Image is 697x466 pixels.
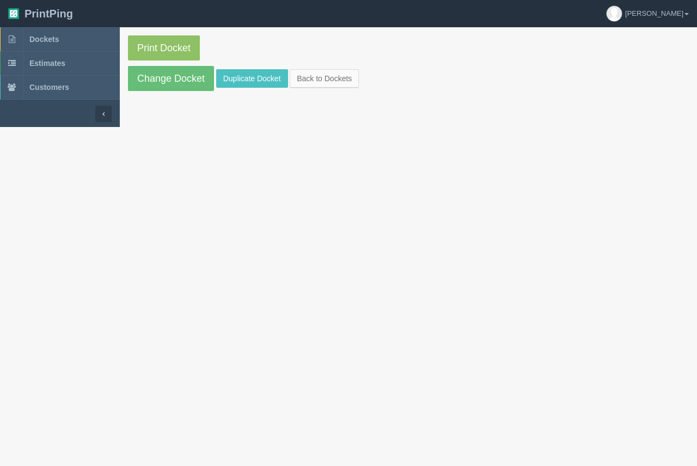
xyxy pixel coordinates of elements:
[29,83,69,92] span: Customers
[290,69,359,88] a: Back to Dockets
[29,59,65,68] span: Estimates
[128,35,200,60] a: Print Docket
[128,66,214,91] a: Change Docket
[29,35,59,44] span: Dockets
[8,8,19,19] img: logo-3e63b451c926e2ac314895c53de4908e5d424f24456219fb08d385ab2e579770.png
[216,69,288,88] a: Duplicate Docket
[607,6,622,21] img: avatar_default-7531ab5dedf162e01f1e0bb0964e6a185e93c5c22dfe317fb01d7f8cd2b1632c.jpg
